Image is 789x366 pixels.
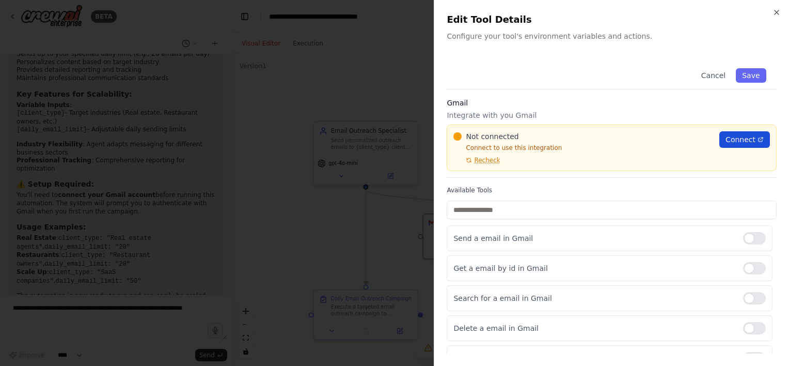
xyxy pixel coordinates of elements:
[453,233,735,243] p: Send a email in Gmail
[453,293,735,303] p: Search for a email in Gmail
[447,12,777,27] h2: Edit Tool Details
[453,323,735,333] p: Delete a email in Gmail
[447,31,777,41] p: Configure your tool's environment variables and actions.
[453,144,713,152] p: Connect to use this integration
[447,110,777,120] p: Integrate with you Gmail
[725,134,755,145] span: Connect
[736,68,766,83] button: Save
[453,263,735,273] p: Get a email by id in Gmail
[474,156,500,164] span: Recheck
[453,353,735,363] p: Create a contact in Gmail
[466,131,518,142] span: Not connected
[447,186,777,194] label: Available Tools
[453,156,500,164] button: Recheck
[447,98,777,108] h3: Gmail
[719,131,770,148] a: Connect
[695,68,732,83] button: Cancel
